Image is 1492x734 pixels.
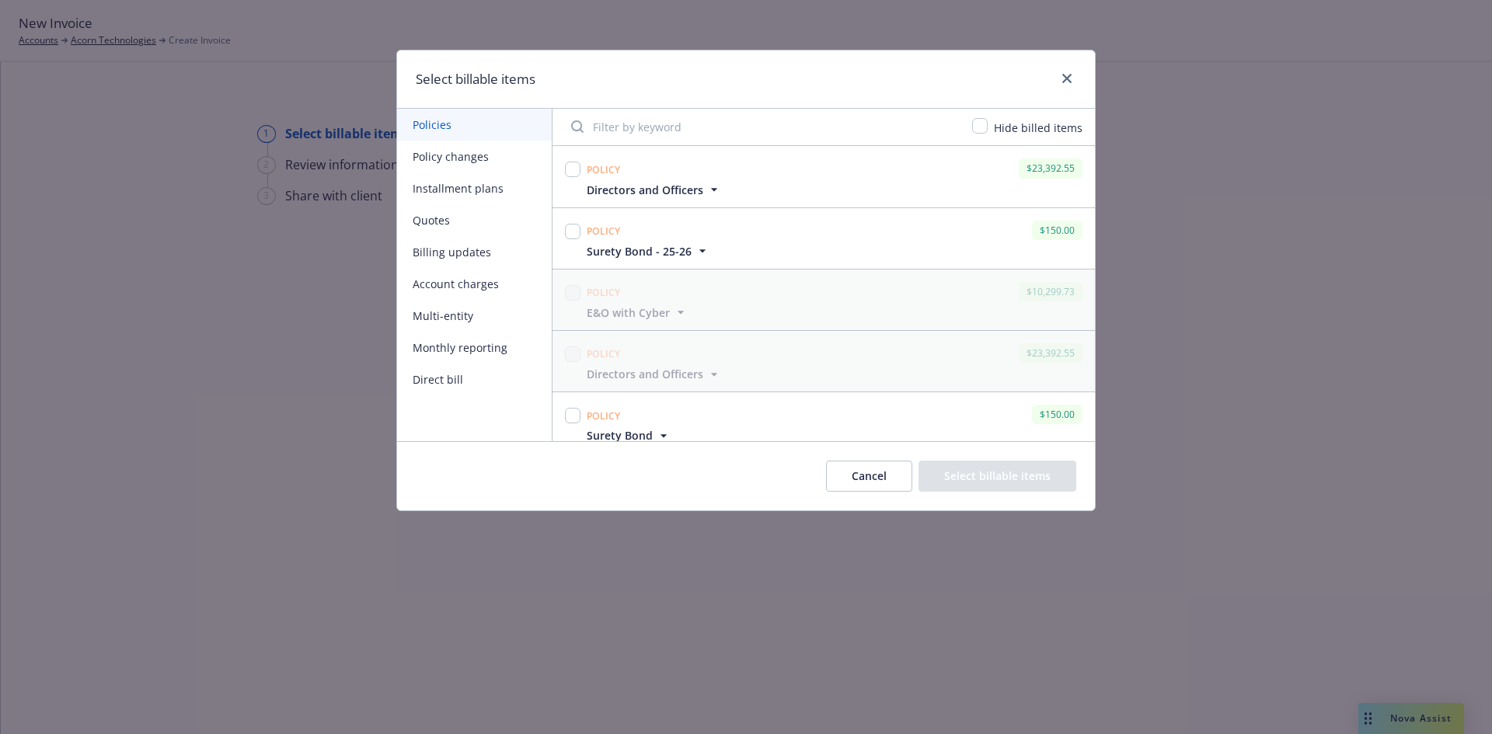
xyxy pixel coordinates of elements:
button: Quotes [397,204,552,236]
span: Surety Bond [587,427,653,444]
span: Directors and Officers [587,366,703,382]
h1: Select billable items [416,69,535,89]
div: $23,392.55 [1019,343,1082,363]
button: Billing updates [397,236,552,268]
button: Surety Bond [587,427,671,444]
span: Policy$10,299.73E&O with Cyber [553,270,1095,330]
span: Policy$23,392.55Directors and Officers [553,331,1095,391]
button: Surety Bond - 25-26 [587,243,710,259]
span: Policy [587,286,621,299]
button: Direct bill [397,364,552,395]
button: Installment plans [397,172,552,204]
span: E&O with Cyber [587,304,670,321]
span: Policy [587,409,621,423]
button: Policy changes [397,141,552,172]
span: Policy [587,224,621,238]
button: Monthly reporting [397,332,552,364]
span: Directors and Officers [587,182,703,198]
button: Directors and Officers [587,366,722,382]
span: Policy [587,347,621,360]
span: Hide billed items [994,120,1082,135]
button: E&O with Cyber [587,304,688,321]
div: $23,392.55 [1019,158,1082,178]
button: Directors and Officers [587,182,722,198]
div: $150.00 [1032,405,1082,424]
button: Multi-entity [397,300,552,332]
a: close [1058,69,1076,88]
button: Account charges [397,268,552,300]
div: $10,299.73 [1019,282,1082,301]
div: $150.00 [1032,221,1082,240]
span: Policy [587,163,621,176]
button: Cancel [826,461,912,492]
button: Policies [397,109,552,141]
input: Filter by keyword [562,111,963,142]
span: Surety Bond - 25-26 [587,243,692,259]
